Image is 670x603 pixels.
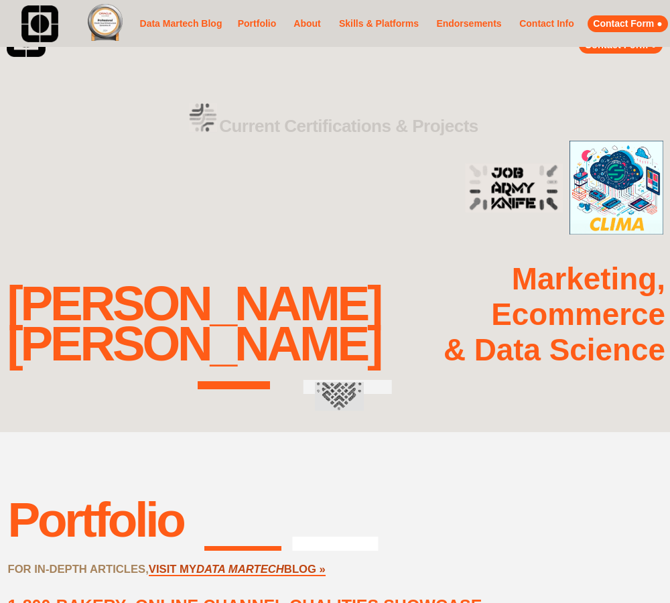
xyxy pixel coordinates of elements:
[7,492,183,547] div: Portfolio
[444,333,665,367] strong: & Data Science
[588,15,668,32] a: Contact Form ●
[512,262,665,296] strong: Marketing,
[234,9,279,39] a: Portfolio
[335,9,423,39] a: Skills & Platforms
[196,563,284,576] a: DATA MARTECH
[149,563,196,576] a: VISIT MY
[289,15,325,32] a: About
[603,539,670,603] iframe: Chat Widget
[219,116,478,136] strong: Current Certifications & Projects
[7,283,381,364] div: [PERSON_NAME] [PERSON_NAME]
[491,297,665,332] strong: Ecommerce
[7,563,148,576] strong: FOR IN-DEPTH ARTICLES,
[433,15,505,32] a: Endorsements
[137,5,224,43] a: Data Martech Blog
[515,15,578,32] a: Contact Info
[284,563,326,576] a: BLOG »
